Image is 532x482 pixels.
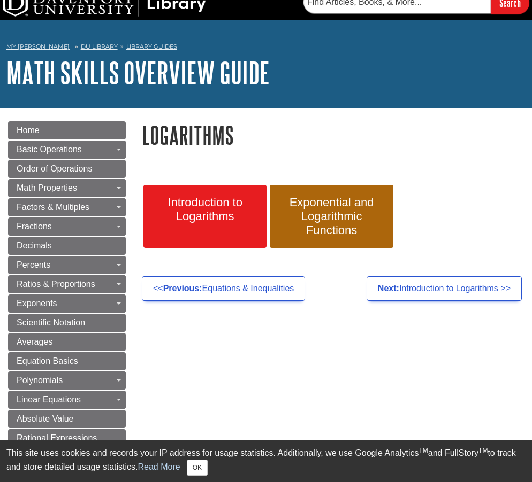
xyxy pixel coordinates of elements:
span: Linear Equations [17,395,81,404]
span: Absolute Value [17,414,73,423]
span: Decimals [17,241,52,250]
span: Scientific Notation [17,318,85,327]
a: Fractions [8,217,126,236]
a: DU Library [81,43,118,50]
span: Home [17,126,40,135]
sup: TM [419,447,428,454]
nav: breadcrumb [6,40,526,57]
a: Next:Introduction to Logarithms >> [367,276,522,301]
span: Rational Expressions [17,433,97,442]
span: Math Properties [17,183,77,192]
a: Home [8,121,126,139]
span: Equation Basics [17,356,78,366]
span: Exponents [17,299,57,308]
span: Exponential and Logarithmic Functions [278,196,385,237]
span: Factors & Multiples [17,203,89,212]
div: This site uses cookies and records your IP address for usage statistics. Additionally, we use Goo... [6,447,526,476]
a: My [PERSON_NAME] [6,42,70,51]
a: Factors & Multiples [8,198,126,216]
a: Order of Operations [8,160,126,178]
strong: Next: [378,284,399,293]
a: Averages [8,333,126,351]
strong: Previous: [163,284,202,293]
span: Polynomials [17,376,63,385]
a: Library Guides [126,43,177,50]
a: Introduction to Logarithms [143,185,267,248]
a: Rational Expressions [8,429,126,447]
sup: TM [478,447,488,454]
a: Polynomials [8,371,126,390]
span: Ratios & Proportions [17,279,95,289]
a: Exponential and Logarithmic Functions [270,185,393,248]
a: Math Skills Overview Guide [6,56,270,89]
a: <<Previous:Equations & Inequalities [142,276,305,301]
a: Basic Operations [8,141,126,159]
a: Math Properties [8,179,126,197]
a: Linear Equations [8,391,126,409]
h1: Logarithms [142,121,527,149]
a: Read More [138,462,180,471]
a: Equation Basics [8,352,126,370]
span: Averages [17,337,52,346]
span: Basic Operations [17,145,82,154]
a: Absolute Value [8,410,126,428]
span: Order of Operations [17,164,92,173]
span: Fractions [17,222,52,231]
button: Close [187,460,208,476]
span: Percents [17,260,50,269]
a: Decimals [8,237,126,255]
a: Ratios & Proportions [8,275,126,293]
a: Scientific Notation [8,314,126,332]
a: Percents [8,256,126,274]
span: Introduction to Logarithms [151,196,259,223]
a: Exponents [8,294,126,313]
